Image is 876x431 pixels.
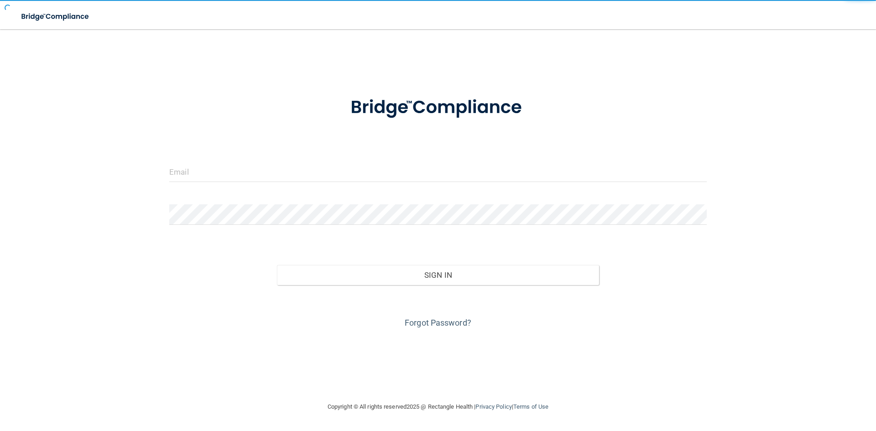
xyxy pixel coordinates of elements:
img: bridge_compliance_login_screen.278c3ca4.svg [332,84,544,131]
a: Forgot Password? [405,318,471,327]
input: Email [169,161,707,182]
a: Terms of Use [513,403,548,410]
div: Copyright © All rights reserved 2025 @ Rectangle Health | | [271,392,605,421]
button: Sign In [277,265,600,285]
a: Privacy Policy [475,403,511,410]
img: bridge_compliance_login_screen.278c3ca4.svg [14,7,98,26]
